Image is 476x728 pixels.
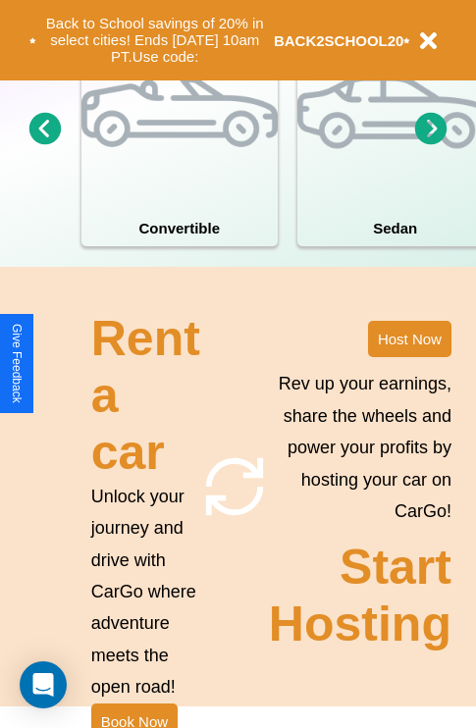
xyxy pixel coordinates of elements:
[274,32,404,49] b: BACK2SCHOOL20
[91,310,200,481] h2: Rent a car
[81,210,278,246] h4: Convertible
[10,324,24,403] div: Give Feedback
[368,321,451,357] button: Host Now
[269,539,451,652] h2: Start Hosting
[91,481,200,703] p: Unlock your journey and drive with CarGo where adventure meets the open road!
[36,10,274,71] button: Back to School savings of 20% in select cities! Ends [DATE] 10am PT.Use code:
[269,368,451,527] p: Rev up your earnings, share the wheels and power your profits by hosting your car on CarGo!
[20,661,67,708] div: Open Intercom Messenger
